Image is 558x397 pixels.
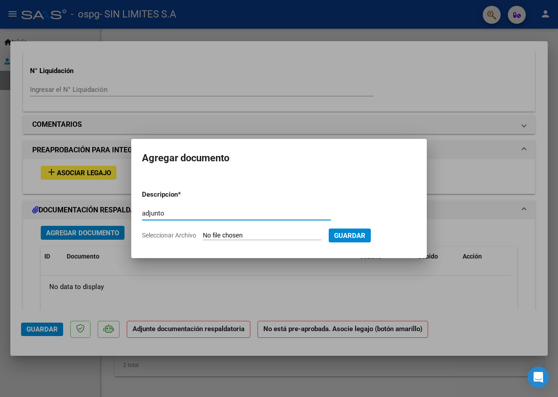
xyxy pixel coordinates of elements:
span: Seleccionar Archivo [142,232,196,239]
span: Guardar [334,232,365,240]
button: Guardar [329,229,371,242]
div: Open Intercom Messenger [528,367,549,388]
h2: Agregar documento [142,150,416,167]
p: Descripcion [142,190,224,200]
